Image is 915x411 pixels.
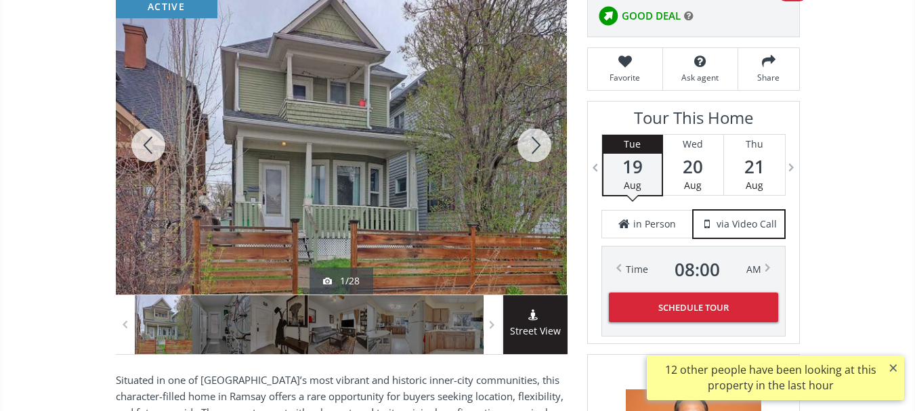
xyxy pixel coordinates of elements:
[670,72,731,83] span: Ask agent
[717,217,777,231] span: via Video Call
[624,179,641,192] span: Aug
[633,217,676,231] span: in Person
[626,260,761,279] div: Time AM
[609,293,778,322] button: Schedule Tour
[595,3,622,30] img: rating icon
[684,179,702,192] span: Aug
[724,157,785,176] span: 21
[503,324,568,339] span: Street View
[882,355,904,380] button: ×
[746,179,763,192] span: Aug
[603,135,662,154] div: Tue
[663,135,723,154] div: Wed
[745,72,792,83] span: Share
[675,260,720,279] span: 08 : 00
[654,362,887,393] div: 12 other people have been looking at this property in the last hour
[622,9,681,23] span: GOOD DEAL
[603,368,784,383] span: REALTOR®
[724,135,785,154] div: Thu
[595,72,656,83] span: Favorite
[663,157,723,176] span: 20
[601,108,786,134] h3: Tour This Home
[603,157,662,176] span: 19
[323,274,360,288] div: 1/28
